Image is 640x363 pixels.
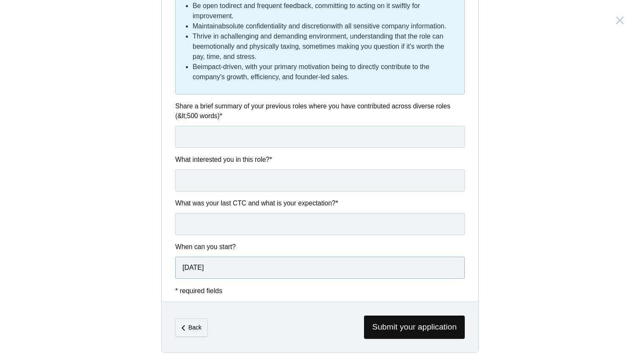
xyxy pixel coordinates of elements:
li: Be open to , committing to acting on it swiftly for improvement. [193,1,458,21]
em: Back [188,324,201,331]
strong: emotionally and physically taxing [200,43,299,50]
strong: absolute confidentiality and discretion [218,22,331,30]
span: * required fields [175,287,222,294]
label: What interested you in this role? [175,155,465,164]
li: Thrive in a , understanding that the role can be , sometimes making you question if it's worth th... [193,31,458,62]
li: Be , with your primary motivation being to directly contribute to the company's growth, efficienc... [193,62,458,82]
strong: direct and frequent feedback [225,2,311,9]
label: What was your last CTC and what is your expectation? [175,198,465,208]
label: Share a brief summary of your previous roles where you have contributed across diverse roles (&lt... [175,101,465,121]
li: Maintain with all sensitive company information. [193,21,458,31]
label: When can you start? [175,242,465,252]
strong: impact-driven [201,63,242,70]
span: Submit your application [364,316,465,339]
strong: challenging and demanding environment [224,33,346,40]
